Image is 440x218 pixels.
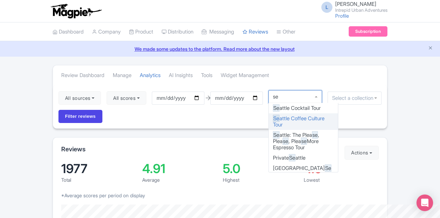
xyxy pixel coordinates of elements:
[61,162,137,175] div: 1977
[202,22,234,41] a: Messaging
[162,22,193,41] a: Distribution
[61,146,85,153] h2: Reviews
[58,110,102,123] input: Filter reviews
[269,130,338,153] div: attle: The Plea , Plea , Plea More Espresso Tour
[223,176,298,183] div: Highest
[269,163,338,180] div: [GEOGRAPHIC_DATA] afood Adventure
[107,91,146,105] button: All scores
[140,66,161,85] a: Analytics
[273,115,279,122] span: Se
[223,162,298,175] div: 5.0
[92,22,121,41] a: Company
[269,103,338,113] div: attle Cocktail Tour
[335,8,387,12] small: Intrepid Urban Adventures
[142,162,218,175] div: 4.91
[4,45,436,53] a: We made some updates to the platform. Read more about the new layout
[273,94,280,100] input: Select a product
[321,2,332,13] span: L
[221,66,269,85] a: Widget Management
[349,26,387,37] a: Subscription
[345,146,379,160] button: Actions
[61,192,379,199] p: *Average scores per period on display
[142,176,218,183] div: Average
[61,66,104,85] a: Review Dashboard
[283,138,288,145] span: se
[428,45,433,53] button: Close announcement
[301,138,307,145] span: se
[335,13,349,19] a: Profile
[325,164,331,172] span: Se
[49,3,103,19] img: logo-ab69f6fb50320c5b225c76a69d11143b.png
[273,131,279,139] span: Se
[201,66,212,85] a: Tools
[289,154,295,161] span: Se
[269,113,338,130] div: attle Coffee Culture Tour
[304,176,379,183] div: Lowest
[317,1,387,12] a: L [PERSON_NAME] Intrepid Urban Adventures
[332,95,377,101] input: Select a collection
[269,153,338,163] div: Private attle
[129,22,153,41] a: Product
[113,66,131,85] a: Manage
[304,162,379,175] div: 4.9
[276,22,295,41] a: Other
[273,104,279,112] span: Se
[53,22,84,41] a: Dashboard
[416,195,433,211] div: Open Intercom Messenger
[61,176,137,183] div: Total
[312,131,318,139] span: se
[169,66,193,85] a: AI Insights
[58,91,101,105] button: All sources
[242,22,268,41] a: Reviews
[335,1,376,7] span: [PERSON_NAME]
